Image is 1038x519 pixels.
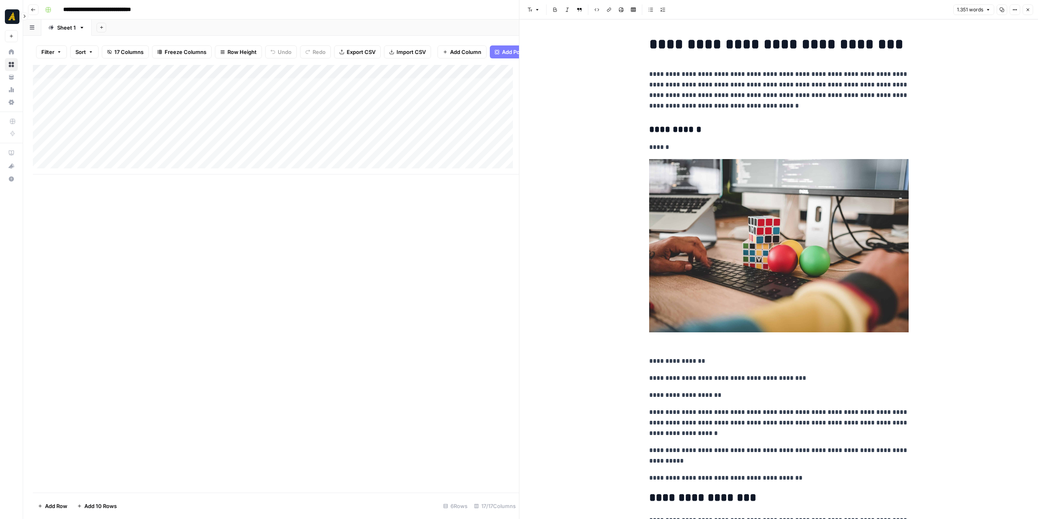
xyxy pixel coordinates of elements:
[227,48,257,56] span: Row Height
[957,6,983,13] span: 1.351 words
[215,45,262,58] button: Row Height
[5,58,18,71] a: Browse
[70,45,99,58] button: Sort
[953,4,994,15] button: 1.351 words
[84,502,117,510] span: Add 10 Rows
[75,48,86,56] span: Sort
[165,48,206,56] span: Freeze Columns
[384,45,431,58] button: Import CSV
[41,48,54,56] span: Filter
[5,71,18,84] a: Your Data
[397,48,426,56] span: Import CSV
[490,45,551,58] button: Add Power Agent
[313,48,326,56] span: Redo
[45,502,67,510] span: Add Row
[5,160,17,172] div: What's new?
[440,500,471,513] div: 6 Rows
[5,146,18,159] a: AirOps Academy
[5,83,18,96] a: Usage
[36,45,67,58] button: Filter
[5,9,19,24] img: Marketers in Demand Logo
[438,45,487,58] button: Add Column
[152,45,212,58] button: Freeze Columns
[5,45,18,58] a: Home
[278,48,292,56] span: Undo
[5,96,18,109] a: Settings
[300,45,331,58] button: Redo
[114,48,144,56] span: 17 Columns
[5,6,18,27] button: Workspace: Marketers in Demand
[334,45,381,58] button: Export CSV
[502,48,546,56] span: Add Power Agent
[41,19,92,36] a: Sheet 1
[265,45,297,58] button: Undo
[5,159,18,172] button: What's new?
[471,500,519,513] div: 17/17 Columns
[5,172,18,185] button: Help + Support
[57,24,76,32] div: Sheet 1
[347,48,375,56] span: Export CSV
[102,45,149,58] button: 17 Columns
[33,500,72,513] button: Add Row
[450,48,481,56] span: Add Column
[72,500,122,513] button: Add 10 Rows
